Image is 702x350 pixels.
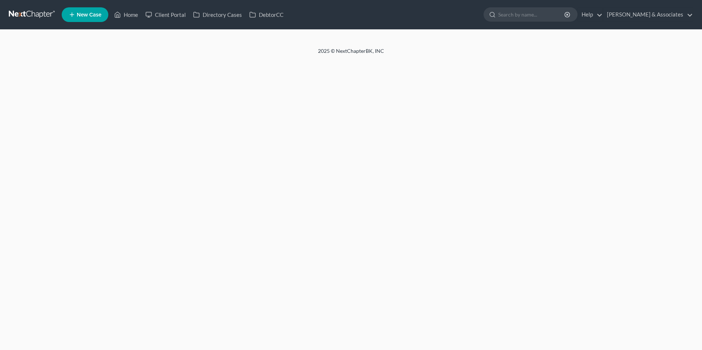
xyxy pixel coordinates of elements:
div: 2025 © NextChapterBK, INC [142,47,560,61]
a: DebtorCC [246,8,287,21]
a: Help [578,8,603,21]
a: [PERSON_NAME] & Associates [603,8,693,21]
input: Search by name... [498,8,565,21]
a: Directory Cases [189,8,246,21]
a: Home [111,8,142,21]
a: Client Portal [142,8,189,21]
span: New Case [77,12,101,18]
